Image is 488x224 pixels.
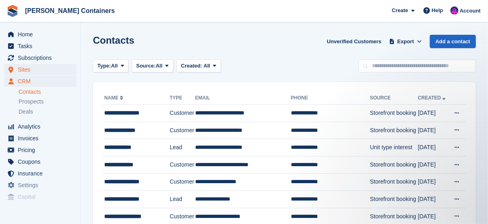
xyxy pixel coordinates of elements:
td: Unit type interest [370,139,418,156]
a: Unverified Customers [324,35,385,48]
span: Help [432,6,443,15]
a: Contacts [19,88,76,96]
a: menu [4,52,76,63]
a: menu [4,144,76,156]
a: menu [4,191,76,203]
td: Lead [170,139,195,156]
td: [DATE] [418,122,449,139]
a: Add a contact [430,35,476,48]
button: Source: All [132,59,173,73]
span: Capital [18,191,66,203]
th: Email [195,92,291,105]
a: Created [418,95,448,101]
a: menu [4,29,76,40]
span: Insurance [18,168,66,179]
th: Phone [291,92,370,105]
td: Storefront booking [370,173,418,191]
td: Storefront booking [370,156,418,173]
td: Storefront booking [370,105,418,122]
span: Create [392,6,408,15]
img: Claire Wilson [450,6,459,15]
td: [DATE] [418,191,449,208]
span: Analytics [18,121,66,132]
th: Source [370,92,418,105]
span: Pricing [18,144,66,156]
span: Account [460,7,481,15]
a: menu [4,168,76,179]
span: All [204,63,210,69]
a: menu [4,76,76,87]
td: [DATE] [418,105,449,122]
a: Deals [19,108,76,116]
a: menu [4,133,76,144]
span: Tasks [18,40,66,52]
span: Deals [19,108,33,116]
a: menu [4,64,76,75]
span: Settings [18,180,66,191]
td: Customer [170,122,195,139]
span: All [156,62,163,70]
td: Customer [170,105,195,122]
td: [DATE] [418,173,449,191]
td: Lead [170,191,195,208]
button: Export [388,35,423,48]
a: menu [4,121,76,132]
td: Storefront booking [370,122,418,139]
a: menu [4,40,76,52]
span: Prospects [19,98,44,106]
span: Coupons [18,156,66,167]
td: [DATE] [418,139,449,156]
span: All [111,62,118,70]
td: Customer [170,156,195,173]
a: Name [104,95,125,101]
a: [PERSON_NAME] Containers [22,4,118,17]
td: [DATE] [418,156,449,173]
span: Created: [181,63,202,69]
button: Type: All [93,59,128,73]
span: Source: [136,62,156,70]
span: Sites [18,64,66,75]
td: Storefront booking [370,191,418,208]
button: Created: All [177,59,221,73]
a: menu [4,180,76,191]
td: Customer [170,173,195,191]
th: Type [170,92,195,105]
img: stora-icon-8386f47178a22dfd0bd8f6a31ec36ba5ce8667c1dd55bd0f319d3a0aa187defe.svg [6,5,19,17]
h1: Contacts [93,35,135,46]
a: menu [4,156,76,167]
span: Type: [97,62,111,70]
span: Export [398,38,414,46]
span: CRM [18,76,66,87]
span: Home [18,29,66,40]
span: Invoices [18,133,66,144]
a: Prospects [19,97,76,106]
span: Subscriptions [18,52,66,63]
